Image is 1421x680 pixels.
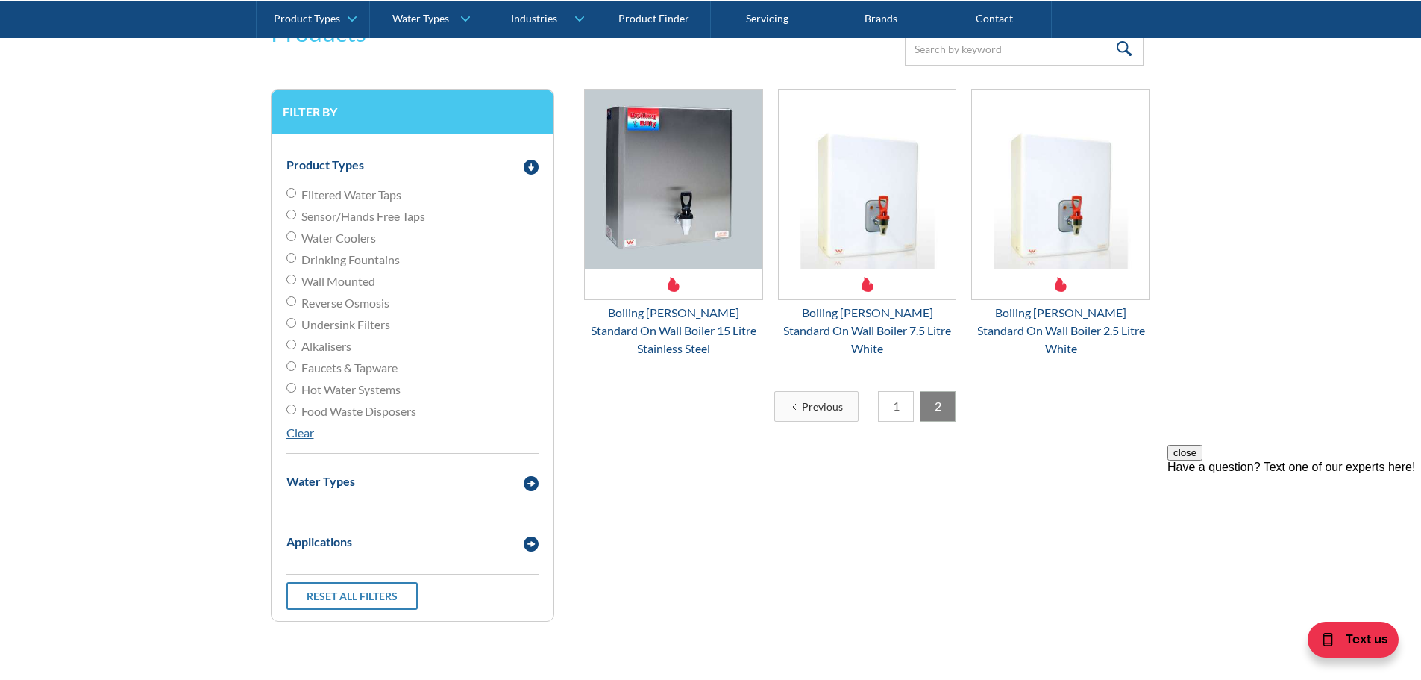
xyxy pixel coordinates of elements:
div: Applications [286,533,352,551]
div: Boiling [PERSON_NAME] Standard On Wall Boiler 2.5 Litre White [971,304,1150,358]
a: 1 [878,391,914,422]
a: Boiling Billy Standard On Wall Boiler 7.5 Litre WhiteBoiling [PERSON_NAME] Standard On Wall Boile... [778,89,957,358]
input: Reverse Osmosis [286,296,296,306]
iframe: podium webchat widget prompt [1167,445,1421,624]
h3: Filter by [283,105,542,119]
span: Water Coolers [301,229,376,247]
a: 2 [920,391,956,422]
input: Faucets & Tapware [286,361,296,371]
div: List [584,391,1151,422]
input: Drinking Fountains [286,253,296,263]
img: Boiling Billy Standard On Wall Boiler 7.5 Litre White [779,90,956,269]
span: Alkalisers [301,337,351,355]
span: Filtered Water Taps [301,186,401,204]
span: Wall Mounted [301,272,375,290]
input: Filtered Water Taps [286,188,296,198]
span: Sensor/Hands Free Taps [301,208,425,225]
div: Boiling [PERSON_NAME] Standard On Wall Boiler 7.5 Litre White [778,304,957,358]
span: Drinking Fountains [301,251,400,269]
a: Clear [286,425,314,440]
span: Food Waste Disposers [301,402,416,420]
span: Faucets & Tapware [301,359,398,377]
input: Undersink Filters [286,318,296,328]
img: Boiling Billy Standard On Wall Boiler 2.5 Litre White [972,90,1149,269]
input: Food Waste Disposers [286,405,296,414]
a: Boiling Billy Standard On Wall Boiler 15 Litre Stainless SteelBoiling [PERSON_NAME] Standard On W... [584,89,763,358]
input: Sensor/Hands Free Taps [286,210,296,219]
a: Boiling Billy Standard On Wall Boiler 2.5 Litre WhiteBoiling [PERSON_NAME] Standard On Wall Boile... [971,89,1150,358]
a: Previous Page [774,391,859,422]
div: Industries [511,12,557,25]
input: Hot Water Systems [286,383,296,393]
a: Reset all filters [286,582,418,610]
span: Reverse Osmosis [301,294,389,312]
div: Previous [802,399,843,414]
input: Search by keyword [905,32,1144,66]
div: Water Types [286,472,355,490]
span: Undersink Filters [301,316,390,334]
span: Hot Water Systems [301,381,401,399]
iframe: podium webchat widget bubble [1272,605,1421,680]
div: Product Types [286,156,364,174]
div: Boiling [PERSON_NAME] Standard On Wall Boiler 15 Litre Stainless Steel [584,304,763,358]
input: Wall Mounted [286,275,296,284]
div: Water Types [392,12,449,25]
img: Boiling Billy Standard On Wall Boiler 15 Litre Stainless Steel [585,90,762,269]
input: Water Coolers [286,231,296,241]
input: Alkalisers [286,340,296,349]
div: Product Types [274,12,340,25]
